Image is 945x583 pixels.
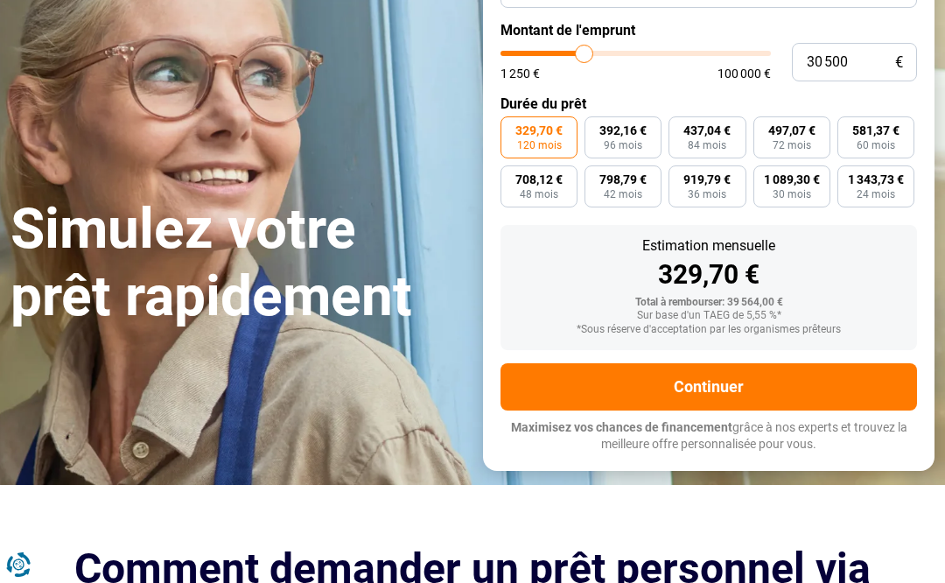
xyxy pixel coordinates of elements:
[683,124,731,137] span: 437,04 €
[857,189,895,200] span: 24 mois
[10,196,462,331] h1: Simulez votre prêt rapidement
[599,173,647,186] span: 798,79 €
[764,173,820,186] span: 1 089,30 €
[852,124,899,137] span: 581,37 €
[514,310,903,322] div: Sur base d'un TAEG de 5,55 %*
[500,67,540,80] span: 1 250 €
[514,239,903,253] div: Estimation mensuelle
[895,55,903,70] span: €
[517,140,562,151] span: 120 mois
[604,140,642,151] span: 96 mois
[514,297,903,309] div: Total à rembourser: 39 564,00 €
[500,95,917,112] label: Durée du prêt
[500,419,917,453] p: grâce à nos experts et trouvez la meilleure offre personnalisée pour vous.
[515,173,563,186] span: 708,12 €
[515,124,563,137] span: 329,70 €
[514,262,903,288] div: 329,70 €
[717,67,771,80] span: 100 000 €
[683,173,731,186] span: 919,79 €
[514,324,903,336] div: *Sous réserve d'acceptation par les organismes prêteurs
[520,189,558,200] span: 48 mois
[848,173,904,186] span: 1 343,73 €
[599,124,647,137] span: 392,16 €
[500,22,917,39] label: Montant de l'emprunt
[768,124,815,137] span: 497,07 €
[500,363,917,411] button: Continuer
[773,189,811,200] span: 30 mois
[511,420,732,434] span: Maximisez vos chances de financement
[604,189,642,200] span: 42 mois
[688,140,726,151] span: 84 mois
[688,189,726,200] span: 36 mois
[773,140,811,151] span: 72 mois
[857,140,895,151] span: 60 mois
